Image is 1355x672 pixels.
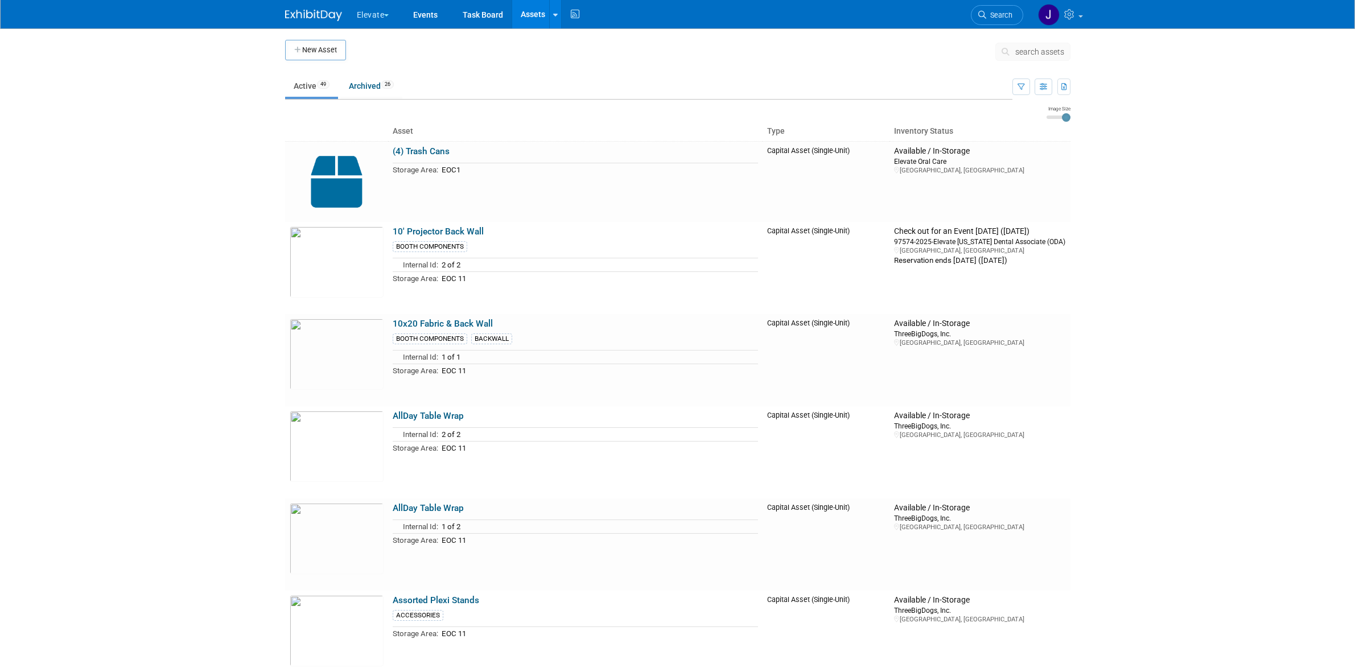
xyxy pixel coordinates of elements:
[393,629,438,638] span: Storage Area:
[763,498,889,591] td: Capital Asset (Single-Unit)
[995,43,1070,61] button: search assets
[438,163,759,176] td: EOC1
[894,339,1065,347] div: [GEOGRAPHIC_DATA], [GEOGRAPHIC_DATA]
[763,122,889,141] th: Type
[894,319,1065,329] div: Available / In-Storage
[393,274,438,283] span: Storage Area:
[438,441,759,454] td: EOC 11
[438,258,759,272] td: 2 of 2
[393,366,438,375] span: Storage Area:
[393,351,438,364] td: Internal Id:
[763,314,889,406] td: Capital Asset (Single-Unit)
[438,364,759,377] td: EOC 11
[894,226,1065,237] div: Check out for an Event [DATE] ([DATE])
[393,226,484,237] a: 10' Projector Back Wall
[986,11,1012,19] span: Search
[393,258,438,272] td: Internal Id:
[894,166,1065,175] div: [GEOGRAPHIC_DATA], [GEOGRAPHIC_DATA]
[393,610,443,621] div: ACCESSORIES
[393,536,438,545] span: Storage Area:
[894,156,1065,166] div: Elevate Oral Care
[438,428,759,442] td: 2 of 2
[1038,4,1060,26] img: Justin Newborn
[894,411,1065,421] div: Available / In-Storage
[763,141,889,222] td: Capital Asset (Single-Unit)
[438,627,759,640] td: EOC 11
[290,146,384,217] img: Capital-Asset-Icon-2.png
[438,271,759,285] td: EOC 11
[393,520,438,534] td: Internal Id:
[894,255,1065,266] div: Reservation ends [DATE] ([DATE])
[340,75,402,97] a: Archived26
[285,10,342,21] img: ExhibitDay
[393,595,479,605] a: Assorted Plexi Stands
[763,406,889,498] td: Capital Asset (Single-Unit)
[388,122,763,141] th: Asset
[894,595,1065,605] div: Available / In-Storage
[1047,105,1070,112] div: Image Size
[393,503,464,513] a: AllDay Table Wrap
[393,319,493,329] a: 10x20 Fabric & Back Wall
[894,431,1065,439] div: [GEOGRAPHIC_DATA], [GEOGRAPHIC_DATA]
[438,351,759,364] td: 1 of 1
[894,513,1065,523] div: ThreeBigDogs, Inc.
[894,246,1065,255] div: [GEOGRAPHIC_DATA], [GEOGRAPHIC_DATA]
[393,241,467,252] div: BOOTH COMPONENTS
[894,329,1065,339] div: ThreeBigDogs, Inc.
[894,615,1065,624] div: [GEOGRAPHIC_DATA], [GEOGRAPHIC_DATA]
[393,428,438,442] td: Internal Id:
[393,333,467,344] div: BOOTH COMPONENTS
[393,411,464,421] a: AllDay Table Wrap
[894,146,1065,156] div: Available / In-Storage
[285,75,338,97] a: Active49
[471,333,512,344] div: BACKWALL
[894,237,1065,246] div: 97574-2025-Elevate [US_STATE] Dental Associate (ODA)
[285,40,346,60] button: New Asset
[438,533,759,546] td: EOC 11
[894,503,1065,513] div: Available / In-Storage
[393,444,438,452] span: Storage Area:
[894,605,1065,615] div: ThreeBigDogs, Inc.
[1015,47,1064,56] span: search assets
[894,523,1065,531] div: [GEOGRAPHIC_DATA], [GEOGRAPHIC_DATA]
[971,5,1023,25] a: Search
[894,421,1065,431] div: ThreeBigDogs, Inc.
[438,520,759,534] td: 1 of 2
[317,80,330,89] span: 49
[393,146,450,156] a: (4) Trash Cans
[381,80,394,89] span: 26
[393,166,438,174] span: Storage Area:
[763,222,889,314] td: Capital Asset (Single-Unit)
